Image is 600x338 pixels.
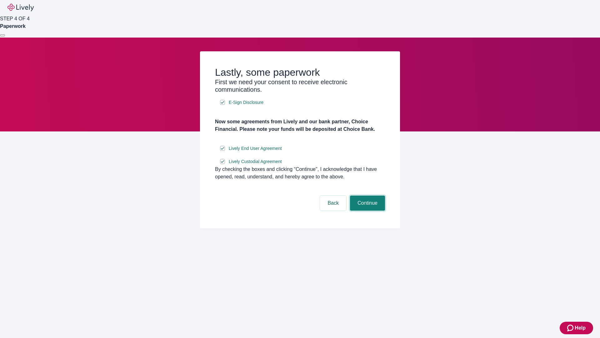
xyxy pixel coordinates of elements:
button: Zendesk support iconHelp [560,322,593,334]
div: By checking the boxes and clicking “Continue", I acknowledge that I have opened, read, understand... [215,166,385,181]
img: Lively [7,4,34,11]
svg: Zendesk support icon [567,324,575,332]
h3: First we need your consent to receive electronic communications. [215,78,385,93]
h2: Lastly, some paperwork [215,66,385,78]
a: e-sign disclosure document [227,99,265,106]
span: Lively End User Agreement [229,145,282,152]
a: e-sign disclosure document [227,145,283,152]
span: Lively Custodial Agreement [229,158,282,165]
button: Continue [350,196,385,211]
h4: Now some agreements from Lively and our bank partner, Choice Financial. Please note your funds wi... [215,118,385,133]
span: Help [575,324,586,332]
span: E-Sign Disclosure [229,99,263,106]
button: Back [320,196,346,211]
a: e-sign disclosure document [227,158,283,166]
